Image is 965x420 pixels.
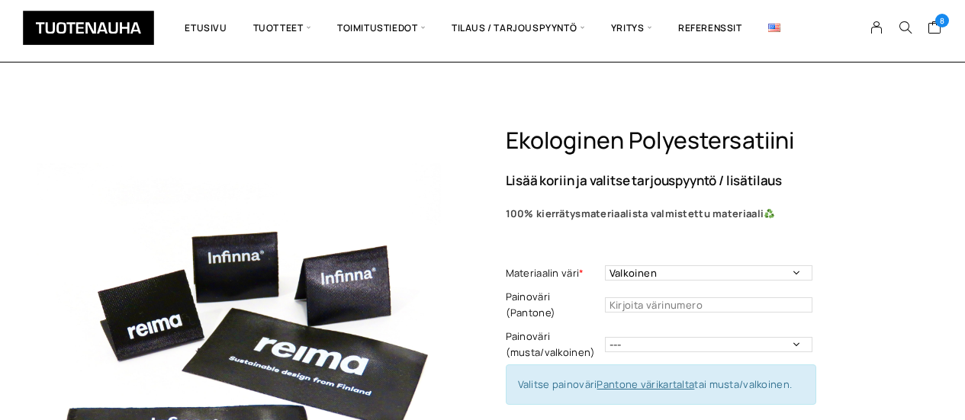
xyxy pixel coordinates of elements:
label: Painoväri (Pantone) [506,289,601,321]
p: Lisää koriin ja valitse tarjouspyyntö / lisätilaus [506,174,929,187]
button: Search [891,21,920,34]
span: 8 [935,14,949,27]
h1: Ekologinen polyestersatiini [506,127,929,155]
img: ♻️ [764,209,774,219]
img: English [768,24,780,32]
a: Pantone värikartalta [597,377,694,391]
span: Yritys [598,5,665,50]
a: Cart [928,20,942,38]
span: Valitse painoväri tai musta/valkoinen. [518,377,793,391]
span: Tuotteet [240,5,324,50]
label: Painoväri (musta/valkoinen) [506,329,601,361]
span: Toimitustiedot [324,5,439,50]
b: 100% kierrätysmateriaalista valmistettu materiaali [506,207,764,220]
a: My Account [862,21,892,34]
img: Tuotenauha Oy [23,11,154,45]
span: Tilaus / Tarjouspyyntö [439,5,598,50]
label: Materiaalin väri [506,265,601,281]
input: Kirjoita värinumero [605,297,812,313]
a: Referenssit [665,5,755,50]
a: Etusivu [172,5,240,50]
